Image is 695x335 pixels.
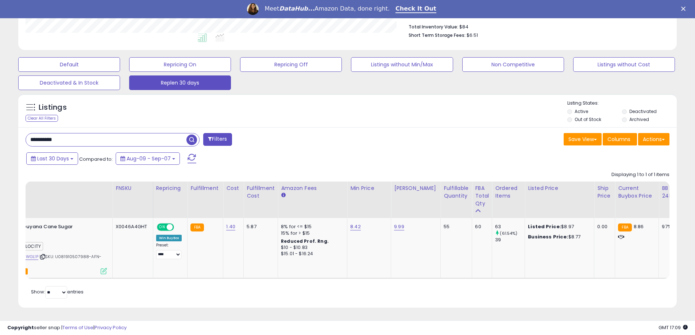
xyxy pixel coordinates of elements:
[394,223,404,230] a: 9.99
[116,184,150,192] div: FNSKU
[190,223,204,231] small: FBA
[26,115,58,122] div: Clear All Filters
[681,7,688,11] div: Close
[240,57,342,72] button: Repricing Off
[281,238,329,244] b: Reduced Prof. Rng.
[573,57,675,72] button: Listings without Cost
[409,32,466,38] b: Short Term Storage Fees:
[444,184,469,200] div: Fulfillable Quantity
[567,100,677,107] p: Listing States:
[528,184,591,192] div: Listed Price
[462,57,564,72] button: Non Competitive
[495,223,525,230] div: 63
[156,243,182,259] div: Preset:
[662,184,688,200] div: BB Share 24h.
[634,223,644,230] span: 8.86
[116,152,180,165] button: Aug-09 - Sep-07
[475,223,486,230] div: 60
[129,75,231,90] button: Replen 30 days
[18,57,120,72] button: Default
[350,223,361,230] a: 8.42
[475,184,489,207] div: FBA Total Qty
[629,108,657,114] label: Deactivated
[662,223,686,230] div: 97%
[528,234,588,240] div: $8.77
[528,223,588,230] div: $8.97
[190,184,220,192] div: Fulfillment
[265,5,390,12] div: Meet Amazon Data, done right.
[62,324,93,331] a: Terms of Use
[26,152,78,165] button: Last 30 Days
[467,32,478,39] span: $6.51
[156,235,182,241] div: Win BuyBox
[156,184,185,192] div: Repricing
[127,155,171,162] span: Aug-09 - Sep-07
[12,254,38,260] a: B08PNWGL1P
[495,237,525,243] div: 39
[629,116,649,122] label: Archived
[281,245,341,251] div: $10 - $10.83
[564,133,602,145] button: Save View
[7,324,34,331] strong: Copyright
[173,224,184,230] span: OFF
[37,155,69,162] span: Last 30 Days
[203,133,232,146] button: Filters
[226,223,235,230] a: 1.40
[351,57,453,72] button: Listings without Min/Max
[281,223,341,230] div: 8% for <= $15
[79,156,113,163] span: Compared to:
[10,223,99,232] b: Real Guyana Cane Sugar
[247,184,275,200] div: Fulfillment Cost
[409,24,458,30] b: Total Inventory Value:
[500,230,517,236] small: (61.54%)
[528,233,568,240] b: Business Price:
[575,108,588,114] label: Active
[659,324,688,331] span: 2025-10-8 17:09 GMT
[281,230,341,237] div: 15% for > $15
[618,184,656,200] div: Current Buybox Price
[129,57,231,72] button: Repricing On
[444,223,466,230] div: 55
[603,133,637,145] button: Columns
[247,223,272,230] div: 5.87
[158,224,167,230] span: ON
[31,288,84,295] span: Show: entries
[597,223,609,230] div: 0.00
[638,133,669,145] button: Actions
[116,223,147,230] div: X0046A4GHT
[279,5,314,12] i: DataHub...
[226,184,240,192] div: Cost
[15,242,43,250] span: VELOCITY
[618,223,632,231] small: FBA
[39,102,67,113] h5: Listings
[350,184,388,192] div: Min Price
[495,184,522,200] div: Ordered Items
[528,223,561,230] b: Listed Price:
[281,192,285,199] small: Amazon Fees.
[575,116,601,122] label: Out of Stock
[394,184,437,192] div: [PERSON_NAME]
[607,136,630,143] span: Columns
[409,22,664,31] li: $84
[247,3,259,15] img: Profile image for Georgie
[395,5,436,13] a: Check It Out
[597,184,612,200] div: Ship Price
[7,324,127,331] div: seller snap | |
[18,75,120,90] button: Deactivated & In Stock
[281,184,344,192] div: Amazon Fees
[281,251,341,257] div: $15.01 - $16.24
[94,324,127,331] a: Privacy Policy
[611,171,669,178] div: Displaying 1 to 1 of 1 items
